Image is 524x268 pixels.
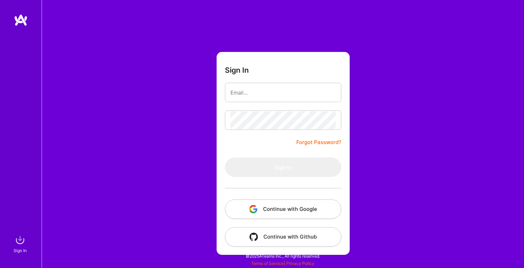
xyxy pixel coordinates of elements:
[225,158,341,177] button: Sign In
[13,233,27,247] img: sign in
[14,247,27,254] div: Sign In
[14,14,28,26] img: logo
[230,84,336,101] input: Email...
[249,205,257,213] img: icon
[251,261,314,266] span: |
[15,233,27,254] a: sign inSign In
[250,233,258,241] img: icon
[286,261,314,266] a: Privacy Policy
[251,261,284,266] a: Terms of Service
[225,66,249,74] h3: Sign In
[42,247,524,265] div: © 2025 ATeams Inc., All rights reserved.
[225,227,341,247] button: Continue with Github
[225,199,341,219] button: Continue with Google
[296,138,341,146] a: Forgot Password?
